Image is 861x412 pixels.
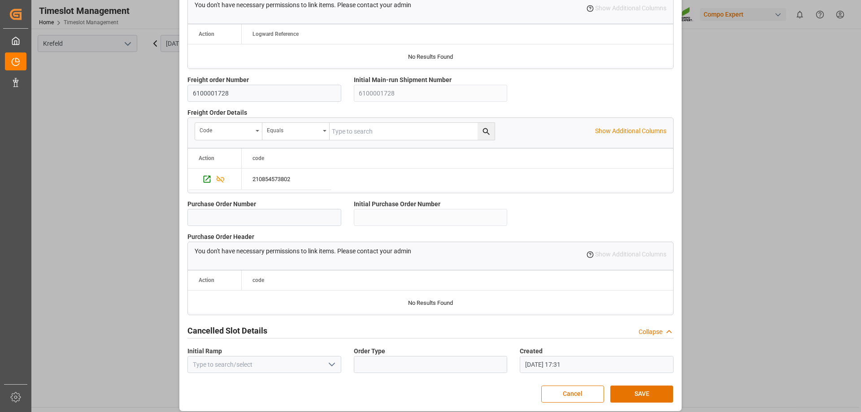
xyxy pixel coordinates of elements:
span: Created [520,347,543,356]
div: Action [199,277,214,283]
p: You don't have necessary permissions to link items. Please contact your admin [195,0,411,10]
div: Press SPACE to select this row. [242,169,331,190]
div: Equals [267,124,320,134]
button: open menu [195,123,262,140]
div: 210854573802 [242,169,331,190]
p: Show Additional Columns [595,126,666,136]
span: Initial Ramp [187,347,222,356]
span: Freight Order Details [187,108,247,117]
button: open menu [262,123,330,140]
div: Action [199,155,214,161]
div: Press SPACE to select this row. [188,169,242,190]
span: Purchase Order Header [187,232,254,242]
h2: Cancelled Slot Details [187,325,267,337]
span: Order Type [354,347,385,356]
button: SAVE [610,386,673,403]
input: Type to search/select [187,356,341,373]
input: DD.MM.YYYY HH:MM [520,356,674,373]
p: You don't have necessary permissions to link items. Please contact your admin [195,247,411,256]
button: search button [478,123,495,140]
span: Initial Main-run Shipment Number [354,75,452,85]
button: Cancel [541,386,604,403]
input: Type to search [330,123,495,140]
div: Action [199,31,214,37]
span: Logward Reference [252,31,299,37]
div: code [200,124,252,134]
span: Purchase Order Number [187,199,256,209]
span: Freight order Number [187,75,249,85]
div: Collapse [639,327,662,337]
span: Initial Purchase Order Number [354,199,440,209]
button: open menu [324,358,338,372]
span: code [252,155,264,161]
span: code [252,277,264,283]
